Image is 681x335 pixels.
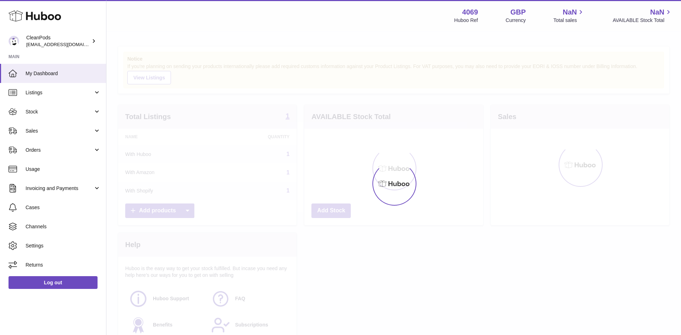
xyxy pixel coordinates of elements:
[563,7,577,17] span: NaN
[553,17,585,24] span: Total sales
[462,7,478,17] strong: 4069
[9,36,19,46] img: internalAdmin-4069@internal.huboo.com
[9,276,98,289] a: Log out
[26,223,101,230] span: Channels
[650,7,664,17] span: NaN
[26,41,104,47] span: [EMAIL_ADDRESS][DOMAIN_NAME]
[454,17,478,24] div: Huboo Ref
[613,7,672,24] a: NaN AVAILABLE Stock Total
[26,242,101,249] span: Settings
[26,34,90,48] div: CleanPods
[26,185,93,192] span: Invoicing and Payments
[26,204,101,211] span: Cases
[26,262,101,268] span: Returns
[510,7,526,17] strong: GBP
[26,108,93,115] span: Stock
[613,17,672,24] span: AVAILABLE Stock Total
[26,89,93,96] span: Listings
[26,128,93,134] span: Sales
[26,70,101,77] span: My Dashboard
[26,166,101,173] span: Usage
[506,17,526,24] div: Currency
[26,147,93,153] span: Orders
[553,7,585,24] a: NaN Total sales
